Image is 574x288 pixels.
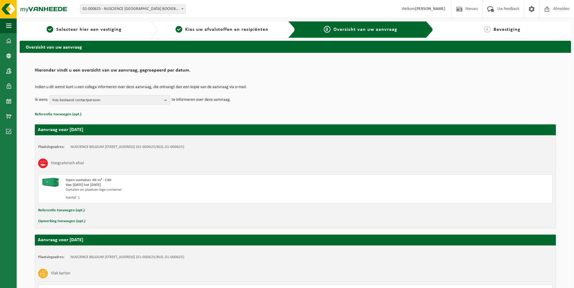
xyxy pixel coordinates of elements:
span: Open container 40 m³ - C40 [66,178,111,182]
td: NUSCIENCE BELGIUM [STREET_ADDRESS] (01-000625/BUS, 01-000625) [71,145,184,149]
img: HK-XC-40-GN-00.png [41,178,60,187]
td: NUSCIENCE BELGIUM [STREET_ADDRESS] (01-000625/BUS, 01-000625) [71,255,184,260]
strong: Van [DATE] tot [DATE] [66,183,101,187]
h2: Hieronder vindt u een overzicht van uw aanvraag, gegroepeerd per datum. [35,68,556,76]
div: Aantal: 1 [66,195,320,200]
p: te informeren over deze aanvraag. [172,95,231,104]
button: Kies bestaand contactpersoon [49,95,170,104]
button: Referentie toevoegen (opt.) [38,206,85,214]
a: 1Selecteer hier een vestiging [23,26,146,33]
h2: Overzicht van uw aanvraag [20,41,571,53]
strong: Plaatsingsadres: [38,255,64,259]
strong: Aanvraag voor [DATE] [38,238,83,242]
a: 2Kies uw afvalstoffen en recipiënten [161,26,284,33]
span: 01-000625 - NUSCIENCE BELGIUM BOOIEBOS - DRONGEN [80,5,186,14]
span: Kies bestaand contactpersoon [52,96,162,105]
span: 2 [175,26,182,33]
strong: Aanvraag voor [DATE] [38,127,83,132]
span: Kies uw afvalstoffen en recipiënten [185,27,268,32]
button: Opmerking toevoegen (opt.) [38,217,85,225]
p: Indien u dit wenst kunt u een collega informeren over deze aanvraag, die ontvangt dan een kopie v... [35,85,556,89]
span: 1 [47,26,53,33]
span: 4 [484,26,490,33]
p: Ik wens [35,95,48,104]
span: Bevestiging [494,27,520,32]
span: Selecteer hier een vestiging [56,27,122,32]
span: Overzicht van uw aanvraag [333,27,397,32]
h3: Hoogcalorisch afval [51,158,84,168]
span: 01-000625 - NUSCIENCE BELGIUM BOOIEBOS - DRONGEN [80,5,185,13]
strong: Plaatsingsadres: [38,145,64,149]
div: Ophalen en plaatsen lege container [66,187,320,192]
span: 3 [324,26,330,33]
h3: Vlak karton [51,269,70,278]
button: Referentie toevoegen (opt.) [35,110,81,118]
strong: [PERSON_NAME] [415,7,445,11]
